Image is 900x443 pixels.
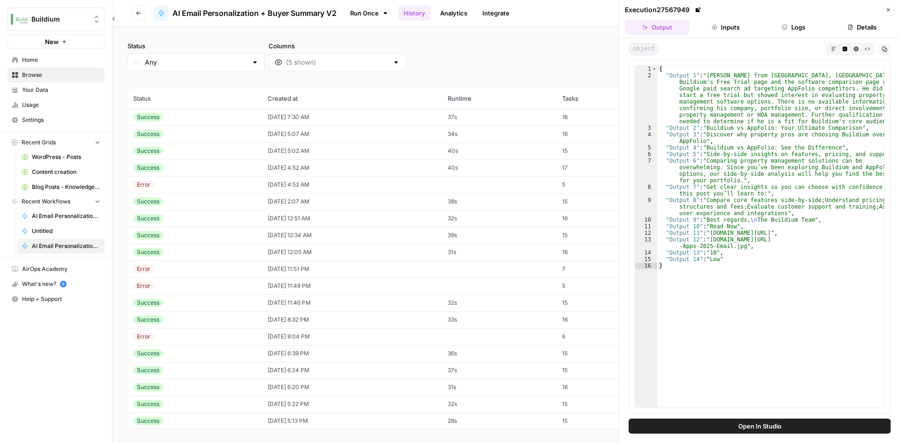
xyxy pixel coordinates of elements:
a: Settings [7,113,105,128]
div: Error [133,332,154,341]
a: Usage [7,98,105,113]
td: 15 [556,193,646,210]
td: 39s [442,227,556,244]
input: (5 shown) [286,58,389,67]
span: Blog Posts - Knowledge Base.csv [32,183,100,191]
td: [DATE] 7:30 AM [262,109,442,126]
img: Buildium Logo [11,11,28,28]
div: Success [133,248,163,256]
span: Recent Grids [22,138,56,147]
a: Your Data [7,83,105,98]
div: 11 [635,223,657,230]
span: Buildium [31,15,88,24]
div: Success [133,214,163,223]
a: AirOps Academy [7,262,105,277]
div: Success [133,113,163,121]
div: Success [133,164,163,172]
div: 5 [635,144,657,151]
td: 32s [442,210,556,227]
td: [DATE] 6:39 PM [262,345,442,362]
div: Success [133,197,163,206]
th: Status [127,88,262,109]
span: Settings [22,116,100,124]
button: New [7,35,105,49]
td: 40s [442,143,556,159]
span: AI Email Personalization + Buyer Summary V2 [172,8,337,19]
span: Content creation [32,168,100,176]
td: 28s [442,413,556,429]
button: Workspace: Buildium [7,8,105,31]
span: Help + Support [22,295,100,303]
a: Content creation [17,165,105,180]
div: Success [133,349,163,358]
button: Recent Workflows [7,195,105,209]
td: 15 [556,362,646,379]
td: 16 [556,379,646,396]
td: 31s [442,244,556,261]
a: Home [7,53,105,68]
td: [DATE] 6:24 PM [262,362,442,379]
div: 16 [635,263,657,269]
span: AI Email Personalization + Buyer Summary V2 [32,242,100,250]
div: 8 [635,184,657,197]
td: 33s [442,311,556,328]
td: 32s [442,396,556,413]
td: [DATE] 2:07 AM [262,193,442,210]
td: 15 [556,143,646,159]
td: [DATE] 4:52 AM [262,159,442,176]
div: Error [133,180,154,189]
th: Runtime [442,88,556,109]
a: Integrate [477,6,515,21]
td: 31s [442,379,556,396]
div: 6 [635,151,657,158]
button: Details [830,20,894,35]
div: 7 [635,158,657,184]
a: Untitled [17,224,105,239]
a: AI Email Personalization + Buyer Summary V2 [17,239,105,254]
div: 3 [635,125,657,131]
span: Usage [22,101,100,109]
a: AI Email Personalization + Buyer Summary V2 [154,6,337,21]
div: 13 [635,236,657,249]
a: Blog Posts - Knowledge Base.csv [17,180,105,195]
button: Open In Studio [629,419,891,434]
th: Tasks [556,88,646,109]
td: [DATE] 11:49 PM [262,278,442,294]
span: (31 records) [127,71,885,88]
span: Open In Studio [738,421,781,431]
td: [DATE] 5:22 PM [262,396,442,413]
span: New [45,37,59,46]
td: [DATE] 8:32 PM [262,311,442,328]
span: Home [22,56,100,64]
span: Recent Workflows [22,197,70,206]
a: WordPress - Posts [17,150,105,165]
div: Success [133,366,163,375]
div: 15 [635,256,657,263]
div: 14 [635,249,657,256]
a: AI Email Personalization + Buyer Summary [17,209,105,224]
td: 16 [556,311,646,328]
td: 38s [442,193,556,210]
span: AI Email Personalization + Buyer Summary [32,212,100,220]
span: Toggle code folding, rows 1 through 16 [652,66,657,72]
button: Inputs [693,20,758,35]
div: Execution 27567949 [625,5,703,15]
div: Success [133,231,163,240]
td: 15 [556,227,646,244]
td: [DATE] 5:13 PM [262,413,442,429]
div: Success [133,315,163,324]
a: 5 [60,281,67,287]
label: Status [127,41,265,51]
div: Error [133,265,154,273]
a: Analytics [435,6,473,21]
div: Success [133,147,163,155]
a: Run Once [344,5,394,21]
td: 7 [556,261,646,278]
div: Success [133,400,163,408]
label: Columns [269,41,406,51]
td: [DATE] 4:52 AM [262,176,442,193]
td: 16 [556,126,646,143]
div: 10 [635,217,657,223]
td: [DATE] 12:05 AM [262,244,442,261]
td: 32s [442,294,556,311]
